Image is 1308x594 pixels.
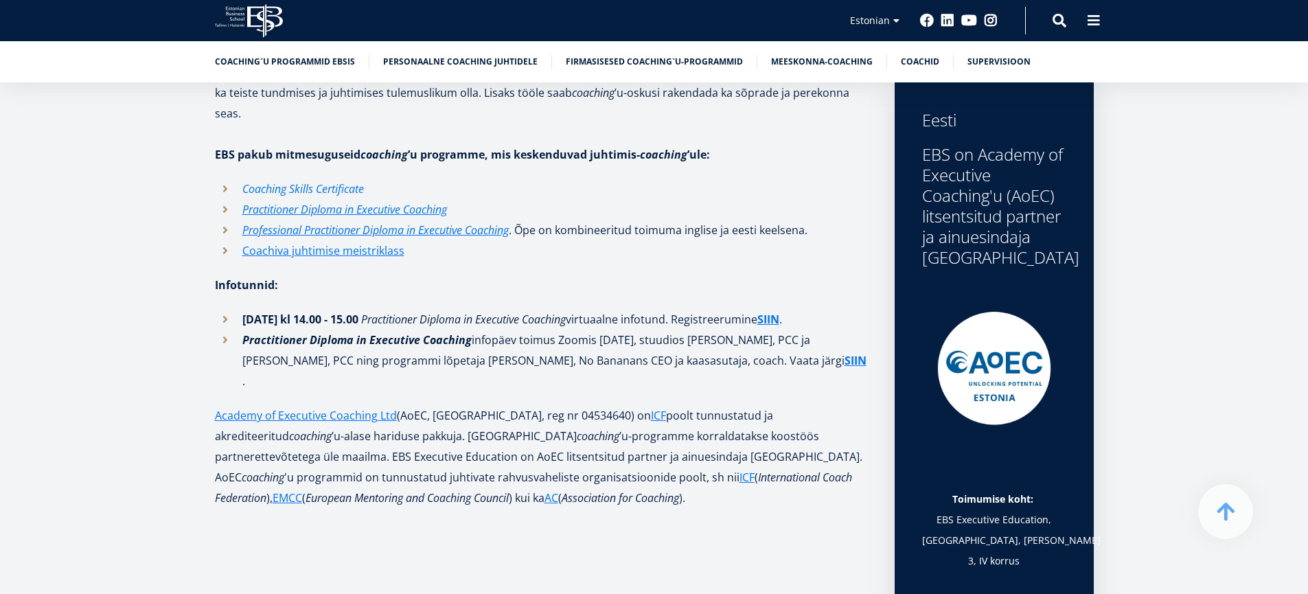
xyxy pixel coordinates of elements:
[215,330,867,391] li: infopäev toimus Zoomis [DATE], stuudios [PERSON_NAME], PCC ja [PERSON_NAME], PCC ning programmi l...
[242,222,509,238] em: Professional Practitioner Diploma in Executive Coaching
[383,55,538,69] a: Personaalne coaching juhtidele
[242,220,509,240] a: Professional Practitioner Diploma in Executive Coaching
[941,14,954,27] a: Linkedin
[215,405,397,426] a: Academy of Executive Coaching Ltd
[562,490,679,505] em: Association for Coaching
[640,147,687,162] em: coaching
[922,489,1066,571] p: EBS Executive Education, [GEOGRAPHIC_DATA], [PERSON_NAME] 3, IV korrus
[306,490,509,505] em: European Mentoring and Coaching Council
[757,309,779,330] a: SIIN
[360,147,408,162] em: coaching
[961,14,977,27] a: Youtube
[215,147,710,162] strong: EBS pakub mitmesuguseid ’u programme, mis keskenduvad juhtimis- ’ule:
[242,179,364,199] a: Coaching Skills Certificate
[845,353,867,368] strong: SIIN
[273,488,302,508] a: EMCC
[242,181,364,196] em: Coaching Skills Certificate
[572,85,615,100] em: coaching
[984,14,998,27] a: Instagram
[215,405,867,467] p: (AoEC, [GEOGRAPHIC_DATA], reg nr 04534640) on poolt tunnustatud ja akrediteeritud ’u-alase haridu...
[242,240,404,261] a: Coachiva juhtimise meistriklass
[922,110,1066,130] div: Eesti
[577,429,619,444] em: coaching
[215,220,867,240] li: . Õpe on kombineeritud toimuma inglise ja eesti keelsena.
[757,312,779,327] strong: SIIN
[242,202,447,217] em: Practitioner Diploma in Executive Coaching
[967,55,1031,69] a: SUPERVISIOON
[361,312,566,327] em: Practitioner Diploma in Executive Coaching
[242,332,472,347] em: Practitioner Diploma in Executive Coaching
[544,488,558,508] a: AC
[215,309,867,330] li: virtuaalne infotund. Registreerumine .
[215,55,355,69] a: Coaching´u programmid EBSis
[845,350,867,371] a: SIIN
[242,470,284,485] em: coaching
[771,55,873,69] a: Meeskonna-coaching
[922,144,1066,268] div: EBS on Academy of Executive Coaching'u (AoEC) litsentsitud partner ja ainuesindaja [GEOGRAPHIC_DATA]
[289,429,332,444] em: coaching
[651,405,666,426] a: ICF
[215,277,278,293] strong: Infotunnid:
[215,467,867,508] p: AoEC 'u programmid on tunnustatud juhtivate rahvusvaheliste organisatsioonide poolt, sh nii ( ), ...
[739,467,755,488] a: ICF
[901,55,939,69] a: Coachid
[566,55,743,69] a: Firmasisesed coaching`u-programmid
[920,14,934,27] a: Facebook
[952,492,1033,505] strong: Toimumise koht:
[242,199,447,220] a: Practitioner Diploma in Executive Coaching
[242,312,358,327] strong: [DATE] kl 14.00 - 15.00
